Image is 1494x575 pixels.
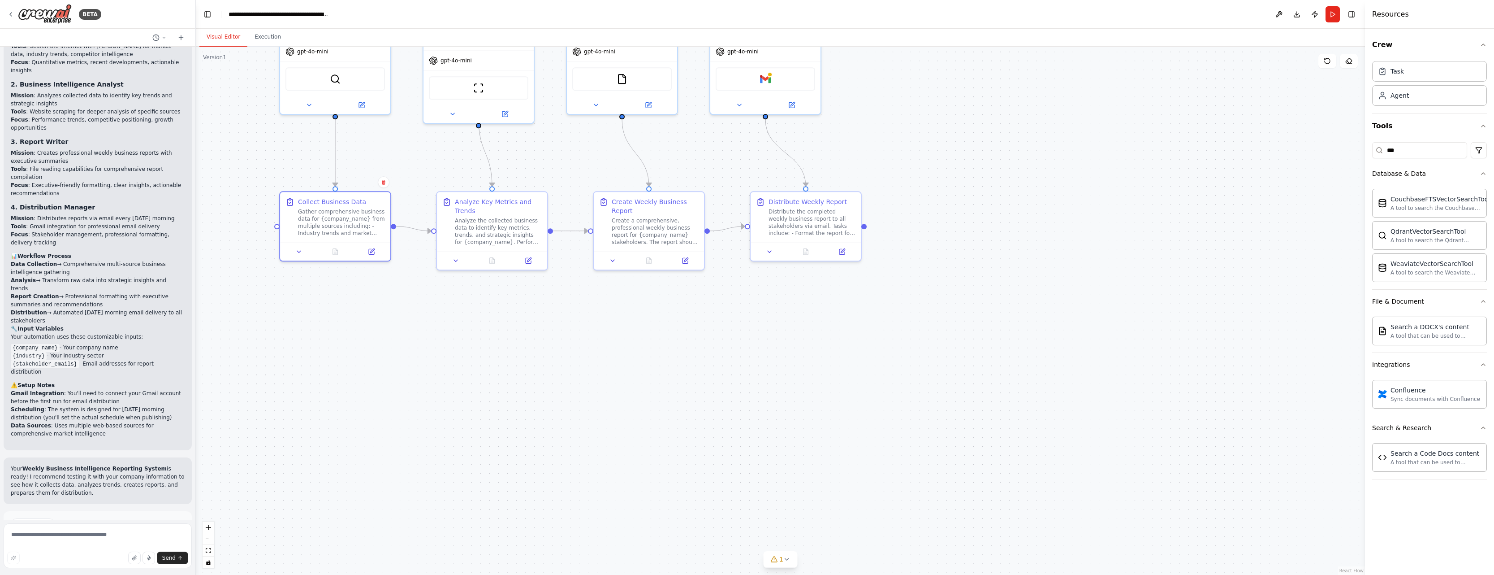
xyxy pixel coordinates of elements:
[203,557,214,568] button: toggle interactivity
[11,277,36,283] strong: Analysis
[787,246,825,257] button: No output available
[766,100,817,110] button: Open in side panel
[330,74,341,84] img: SerperDevTool
[1390,332,1481,340] div: A tool that can be used to semantic search a query from a DOCX's content.
[1390,227,1481,236] div: QdrantVectorSearchTool
[1372,290,1487,313] button: File & Document
[11,231,185,247] li: : Stakeholder management, professional formatting, delivery tracking
[279,12,391,115] div: gpt-4o-miniSerperDevTool
[162,554,176,562] span: Send
[1339,568,1364,573] a: React Flow attribution
[279,191,391,261] div: Collect Business DataGather comprehensive business data for {company_name} from multiple sources ...
[612,217,699,246] div: Create a comprehensive, professional weekly business report for {company_name} stakeholders. The ...
[142,552,155,564] button: Click to speak your automation idea
[17,253,71,259] strong: Workflow Process
[455,217,542,246] div: Analyze the collected business data to identify key metrics, trends, and strategic insights for {...
[779,555,783,564] span: 1
[79,9,101,20] div: BETA
[1378,199,1387,208] img: CouchbaseFTSVectorSearchTool
[157,552,188,564] button: Send
[11,344,60,352] code: {company_name}
[11,352,185,360] li: - Your industry sector
[436,191,548,270] div: Analyze Key Metrics and TrendsAnalyze the collected business data to identify key metrics, trends...
[1378,231,1387,240] img: QdrantVectorSearchTool
[11,360,79,368] code: {stakeholder_emails}
[1378,390,1387,399] img: Confluence
[11,360,185,376] li: - Email addresses for report distribution
[11,261,57,267] strong: Data Collection
[11,389,185,405] li: : You'll need to connect your Gmail account before the first run for email distribution
[149,32,170,43] button: Switch to previous chat
[1390,386,1480,395] div: Confluence
[1372,162,1487,185] button: Database & Data
[11,149,185,165] li: : Creates professional weekly business reports with executive summaries
[1390,237,1481,244] div: A tool to search the Qdrant database for relevant information on internal documents.
[11,423,51,429] strong: Data Sources
[1390,67,1404,76] div: Task
[473,83,484,93] img: ScrapeWebsiteTool
[316,246,354,257] button: No output available
[203,545,214,557] button: fit view
[247,28,288,47] button: Execution
[201,8,214,21] button: Hide left sidebar
[11,91,185,108] li: : Analyzes collected data to identify key trends and strategic insights
[1372,376,1487,416] div: Integrations
[298,197,366,206] div: Collect Business Data
[11,406,44,413] strong: Scheduling
[612,197,699,215] div: Create Weekly Business Report
[1372,313,1487,353] div: File & Document
[11,92,34,99] strong: Mission
[1372,113,1487,139] button: Tools
[11,223,26,230] strong: Tools
[1345,8,1358,21] button: Hide right sidebar
[11,260,185,276] li: → Comprehensive multi-source business intelligence gathering
[11,214,185,222] li: : Distributes reports via email every [DATE] morning
[203,522,214,568] div: React Flow controls
[750,191,862,261] div: Distribute Weekly ReportDistribute the completed weekly business report to all stakeholders via e...
[11,182,28,188] strong: Focus
[203,533,214,545] button: zoom out
[11,292,185,309] li: → Professional formatting with executive summaries and recommendations
[1390,269,1481,276] div: A tool to search the Weaviate database for relevant information on internal documents.
[769,197,847,206] div: Distribute Weekly Report
[1390,205,1490,212] div: A tool to search the Couchbase database for relevant information on internal documents.
[128,552,141,564] button: Upload files
[11,81,124,88] strong: 2. Business Intelligence Analyst
[11,309,47,316] strong: Distribution
[203,54,226,61] div: Version 1
[593,191,705,270] div: Create Weekly Business ReportCreate a comprehensive, professional weekly business report for {com...
[11,109,26,115] strong: Tools
[760,74,771,84] img: Gmail
[11,117,28,123] strong: Focus
[1372,185,1487,289] div: Database & Data
[623,100,674,110] button: Open in side panel
[826,246,857,257] button: Open in side panel
[11,166,26,172] strong: Tools
[11,42,185,58] li: : Search the internet with [PERSON_NAME] for market data, industry trends, competitor intelligence
[11,222,185,231] li: : Gmail integration for professional email delivery
[11,204,95,211] strong: 4. Distribution Manager
[1390,449,1481,458] div: Search a Code Docs content
[1378,263,1387,272] img: WeaviateVectorSearchTool
[11,309,185,325] li: → Automated [DATE] morning email delivery to all stakeholders
[11,59,28,65] strong: Focus
[11,165,185,181] li: : File reading capabilities for comprehensive report compilation
[11,231,28,238] strong: Focus
[1372,139,1487,487] div: Tools
[336,100,387,110] button: Open in side panel
[617,74,627,84] img: FileReadTool
[1372,32,1487,57] button: Crew
[297,48,328,55] span: gpt-4o-mini
[1372,360,1410,369] div: Integrations
[440,57,472,64] span: gpt-4o-mini
[669,255,700,266] button: Open in side panel
[203,522,214,533] button: zoom in
[584,48,615,55] span: gpt-4o-mini
[174,32,188,43] button: Start a new chat
[553,227,588,235] g: Edge from ca0e3170-bca6-4a49-ac70-080c74c3aa29 to 8e5ee876-f8fe-4da1-ac2b-305fd106ccdc
[473,255,511,266] button: No output available
[229,10,329,19] nav: breadcrumb
[617,119,653,186] g: Edge from 99ee8f51-9f05-4020-98ec-527bded63f88 to 8e5ee876-f8fe-4da1-ac2b-305fd106ccdc
[11,325,185,333] h2: 🔧
[423,12,535,124] div: gpt-4o-miniScrapeWebsiteTool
